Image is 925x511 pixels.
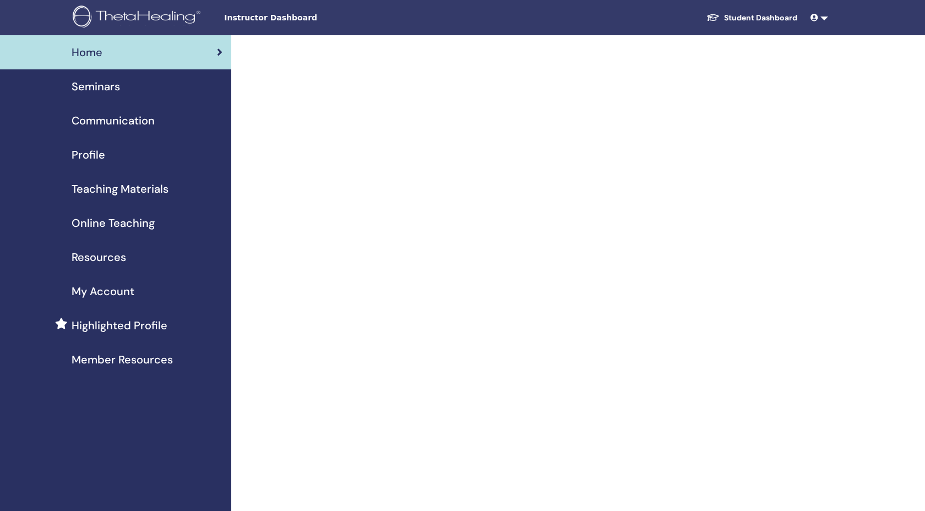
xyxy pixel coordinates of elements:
span: Teaching Materials [72,181,168,197]
span: My Account [72,283,134,300]
img: graduation-cap-white.svg [706,13,720,22]
img: logo.png [73,6,204,30]
span: Home [72,44,102,61]
span: Instructor Dashboard [224,12,389,24]
span: Member Resources [72,351,173,368]
span: Profile [72,146,105,163]
span: Online Teaching [72,215,155,231]
span: Highlighted Profile [72,317,167,334]
span: Seminars [72,78,120,95]
span: Communication [72,112,155,129]
a: Student Dashboard [698,8,806,28]
span: Resources [72,249,126,265]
